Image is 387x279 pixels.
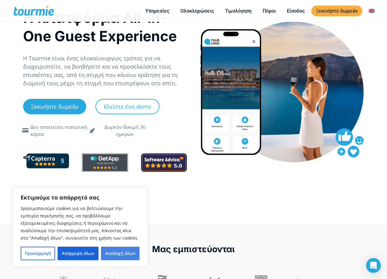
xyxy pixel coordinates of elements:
a: Ξεκινήστε δωρεάν [311,6,362,16]
h1: Η πλατφόρμα All-in-One Guest Experience [23,8,187,45]
a: Κλείστε ένα demo [95,99,159,114]
div: Δεν απαιτείται πιστωτική κάρτα [30,123,89,138]
span: Μας εμπιστεύονται [152,244,235,254]
p: Χρησιμοποιούμε cookies για να βελτιώσουμε την εμπειρία περιήγησής σας, να προβάλλουμε εξατομικευμ... [21,205,139,242]
span:  [85,127,100,134]
a: Τιμολόγηση [220,7,256,15]
button: Προσαρμογή [21,247,55,260]
a: Υπηρεσίες [141,7,174,15]
span:  [21,128,30,133]
a: Μετάβαση σε [364,7,379,15]
a: Ολοκληρώσεις [176,7,219,15]
button: Απόρριψη όλων [58,247,99,260]
p: Εκτιμούμε το απόρρητό σας [21,194,139,201]
div: Ανοίξτε το Intercom Messenger [366,258,381,273]
p: Η Tourmie είναι ένας ολοκαίνουργιος τρόπος για να διαχειριστείτε, να βοηθήσετε και να προσελκύσετ... [23,54,187,87]
a: Είσοδος [282,7,309,15]
div: Δωρεάν δοκιμή 30 ημερών [96,123,154,138]
a: Πόροι [258,7,280,15]
a: Ξεκινήστε δωρεάν [23,99,86,114]
button: Αποδοχή όλων [101,247,139,260]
